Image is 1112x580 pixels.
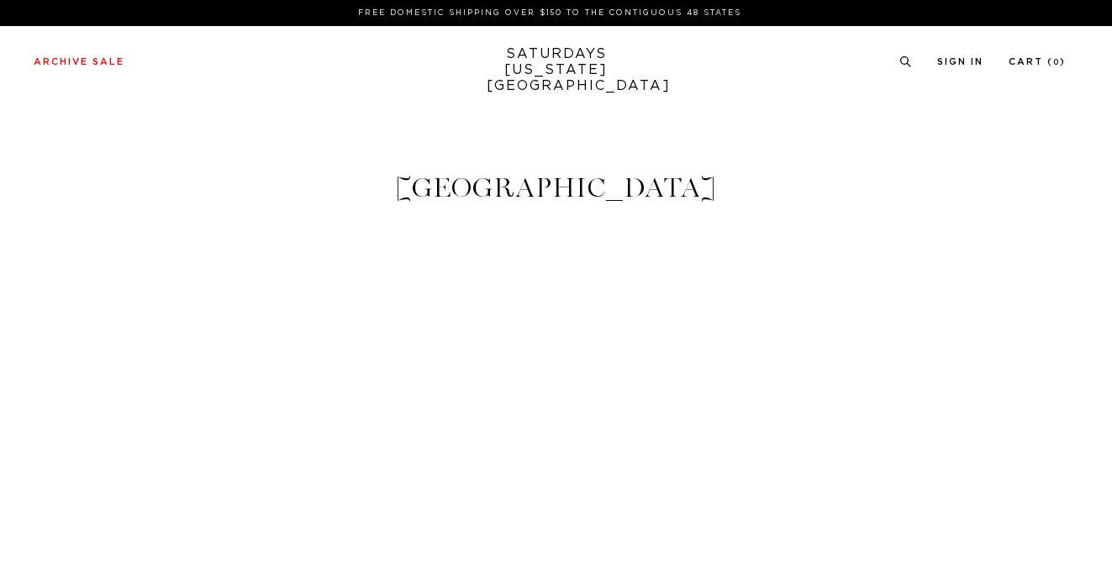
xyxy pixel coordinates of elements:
[13,224,545,580] div: Byron Bay
[1009,57,1066,66] a: Cart (0)
[937,57,983,66] a: Sign In
[1053,59,1060,66] small: 0
[13,174,1099,202] h4: [GEOGRAPHIC_DATA]
[40,7,1059,19] p: FREE DOMESTIC SHIPPING OVER $150 TO THE CONTIGUOUS 48 STATES
[567,224,1100,580] div: Sydney
[487,46,625,94] a: SATURDAYS[US_STATE][GEOGRAPHIC_DATA]
[34,57,124,66] a: Archive Sale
